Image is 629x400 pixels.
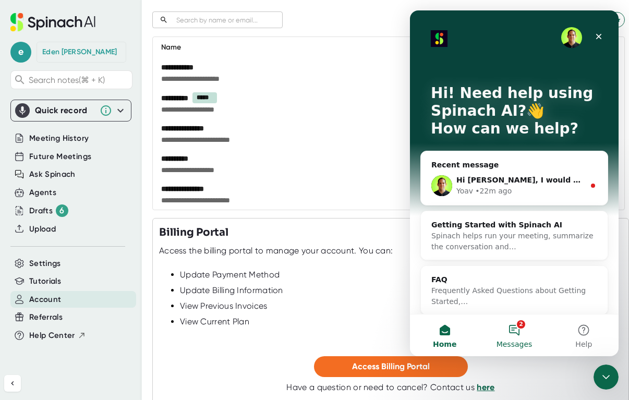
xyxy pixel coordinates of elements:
[180,301,622,311] div: View Previous Invoices
[15,100,127,121] div: Quick record
[56,204,68,217] div: 6
[29,294,61,306] button: Account
[594,365,619,390] iframe: Intercom live chat
[161,41,552,54] div: Name
[29,187,56,199] button: Agents
[29,223,56,235] button: Upload
[180,270,622,280] div: Update Payment Method
[29,204,68,217] button: Drafts 6
[314,356,468,377] button: Access Billing Portal
[29,132,89,144] button: Meeting History
[29,75,129,85] span: Search notes (⌘ + K)
[35,105,94,116] div: Quick record
[159,246,393,256] div: Access the billing portal to manage your account. You can:
[352,361,430,371] span: Access Billing Portal
[29,168,76,180] button: Ask Spinach
[180,285,622,296] div: Update Billing Information
[29,311,63,323] button: Referrals
[477,382,494,392] a: here
[29,275,61,287] button: Tutorials
[29,151,91,163] button: Future Meetings
[286,382,494,393] div: Have a question or need to cancel? Contact us
[29,330,75,342] span: Help Center
[180,317,622,327] div: View Current Plan
[10,42,31,63] span: e
[29,204,68,217] div: Drafts
[42,47,117,57] div: Eden Blair
[29,258,61,270] button: Settings
[172,14,283,26] input: Search by name or email...
[159,225,228,240] h3: Billing Portal
[4,375,21,392] button: Collapse sidebar
[410,10,619,356] iframe: Intercom live chat
[29,330,86,342] button: Help Center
